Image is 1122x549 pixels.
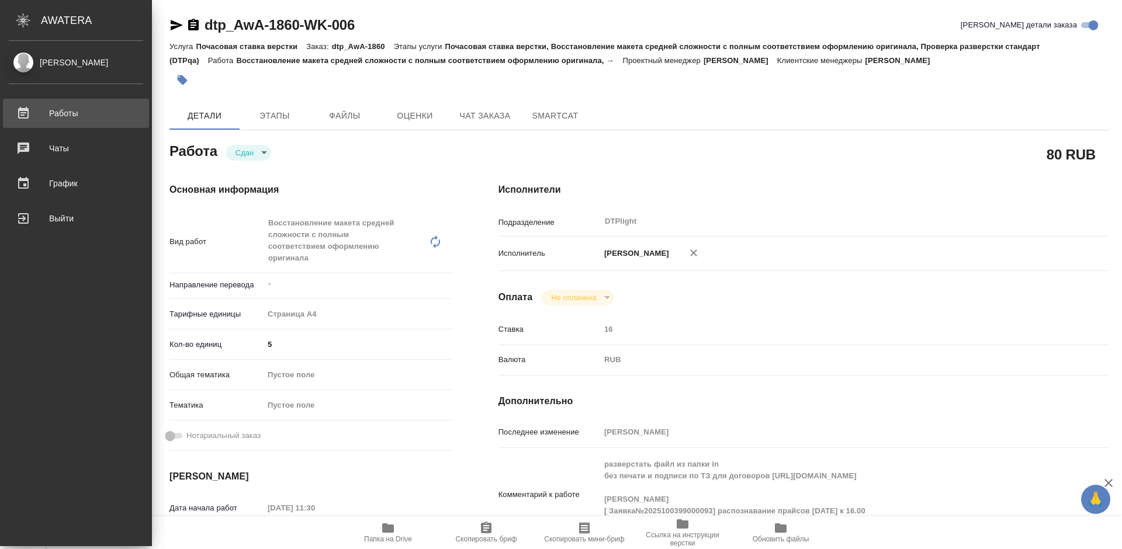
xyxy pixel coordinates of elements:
p: Работа [208,56,237,65]
p: Тематика [169,399,264,411]
p: Проектный менеджер [622,56,703,65]
span: SmartCat [527,109,583,123]
p: Валюта [498,354,600,366]
div: Выйти [9,210,143,227]
input: Пустое поле [600,321,1058,338]
p: [PERSON_NAME] [600,248,669,259]
p: Почасовая ставка верстки [196,42,306,51]
button: Удалить исполнителя [681,240,707,266]
div: Чаты [9,140,143,157]
div: Работы [9,105,143,122]
p: Общая тематика [169,369,264,381]
p: Этапы услуги [394,42,445,51]
h2: Работа [169,140,217,161]
div: Пустое поле [264,395,452,415]
h2: 80 RUB [1047,144,1096,164]
h4: Исполнители [498,183,1109,197]
input: ✎ Введи что-нибудь [264,336,452,353]
span: Оценки [387,109,443,123]
h4: [PERSON_NAME] [169,470,452,484]
span: [PERSON_NAME] детали заказа [961,19,1077,31]
p: Комментарий к работе [498,489,600,501]
h4: Дополнительно [498,394,1109,408]
button: Сдан [232,148,257,158]
textarea: разверстать файл из папки in без печати и подписи по ТЗ для договоров [URL][DOMAIN_NAME] [PERSON_... [600,454,1058,533]
button: Обновить файлы [732,516,830,549]
div: Сдан [542,290,614,305]
span: Детали [176,109,233,123]
div: Страница А4 [264,304,452,324]
p: Направление перевода [169,279,264,291]
span: Ссылка на инструкции верстки [640,531,725,547]
button: Добавить тэг [169,67,195,93]
p: Почасовая ставка верстки, Восстановление макета средней сложности с полным соответствием оформлен... [169,42,1040,65]
button: Скопировать мини-бриф [535,516,633,549]
span: Чат заказа [457,109,513,123]
button: Ссылка на инструкции верстки [633,516,732,549]
span: 🙏 [1086,487,1106,512]
a: Чаты [3,134,149,163]
div: Сдан [226,145,271,161]
p: dtp_AwA-1860 [332,42,394,51]
span: Папка на Drive [364,535,412,543]
h4: Оплата [498,290,533,304]
p: Последнее изменение [498,426,600,438]
p: Дата начала работ [169,502,264,514]
p: [PERSON_NAME] [704,56,777,65]
h4: Основная информация [169,183,452,197]
div: Пустое поле [268,399,438,411]
div: Пустое поле [268,369,438,381]
div: AWATERA [41,9,152,32]
span: Скопировать бриф [455,535,517,543]
span: Файлы [317,109,373,123]
p: [PERSON_NAME] [865,56,939,65]
a: Выйти [3,204,149,233]
p: Подразделение [498,217,600,228]
p: Тарифные единицы [169,308,264,320]
p: Заказ: [306,42,331,51]
button: Скопировать ссылку [186,18,200,32]
a: Работы [3,99,149,128]
button: Скопировать ссылку для ЯМессенджера [169,18,183,32]
button: 🙏 [1081,485,1110,514]
button: Скопировать бриф [437,516,535,549]
div: [PERSON_NAME] [9,56,143,69]
p: Вид работ [169,236,264,248]
div: RUB [600,350,1058,370]
div: Пустое поле [264,365,452,385]
a: График [3,169,149,198]
input: Пустое поле [600,423,1058,440]
input: Пустое поле [264,499,366,516]
p: Клиентские менеджеры [777,56,865,65]
p: Восстановление макета средней сложности с полным соответствием оформлению оригинала, → [236,56,622,65]
p: Услуга [169,42,196,51]
span: Скопировать мини-бриф [544,535,624,543]
p: Кол-во единиц [169,339,264,350]
p: Исполнитель [498,248,600,259]
span: Этапы [247,109,303,123]
button: Папка на Drive [339,516,437,549]
span: Нотариальный заказ [186,430,261,442]
div: График [9,175,143,192]
button: Не оплачена [548,293,600,303]
a: dtp_AwA-1860-WK-006 [205,17,355,33]
p: Ставка [498,324,600,335]
span: Обновить файлы [753,535,809,543]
